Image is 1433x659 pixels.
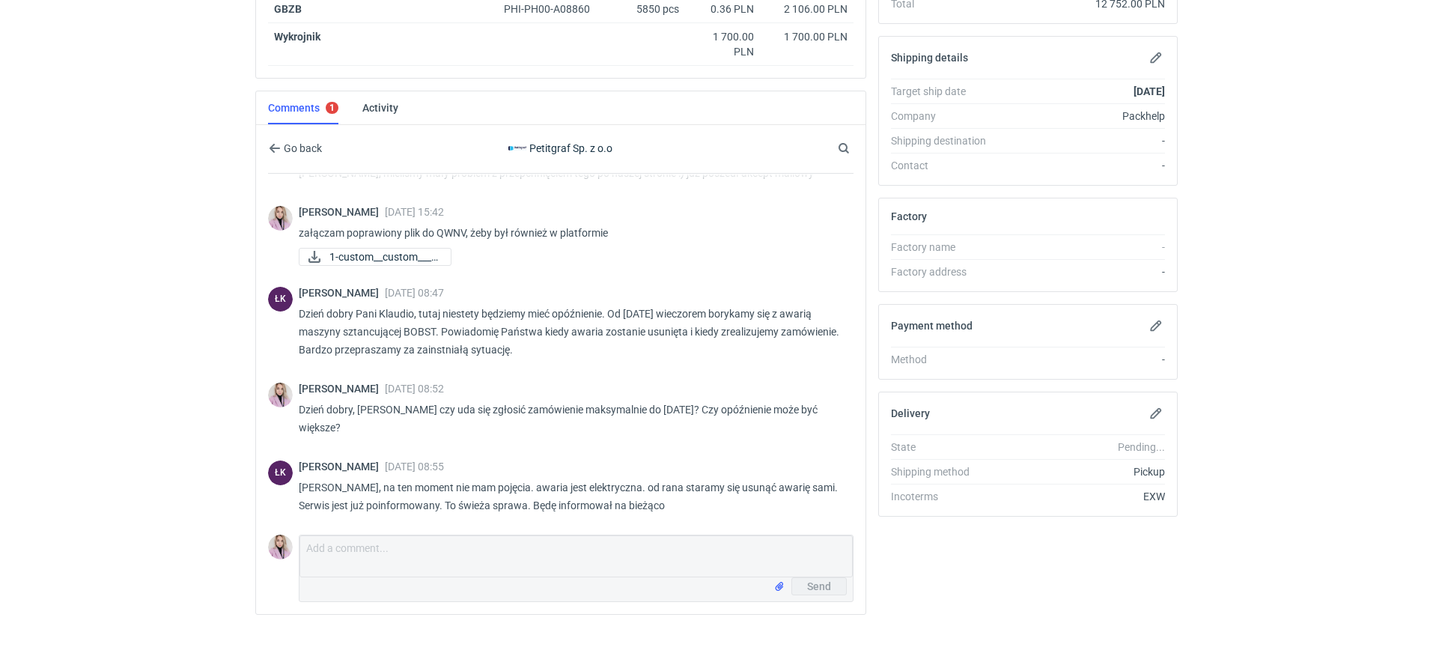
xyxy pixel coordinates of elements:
[268,383,293,407] img: Klaudia Wiśniewska
[891,440,1000,455] div: State
[891,264,1000,279] div: Factory address
[1134,85,1165,97] strong: [DATE]
[299,401,842,437] p: Dzień dobry, [PERSON_NAME] czy uda się zgłosić zamówienie maksymalnie do [DATE]? Czy opóźnienie m...
[438,139,684,157] div: Petitgraf Sp. z o.o
[891,489,1000,504] div: Incoterms
[891,84,1000,99] div: Target ship date
[891,352,1000,367] div: Method
[299,248,448,266] div: 1-custom__custom____QWNV__d0__oR526682030__outside__Knasende_Brente_Mandler.pdf-custom__custom___...
[268,206,293,231] img: Klaudia Wiśniewska
[691,1,754,16] div: 0.36 PLN
[791,577,847,595] button: Send
[268,287,293,312] div: Łukasz Kowalski
[891,52,968,64] h2: Shipping details
[362,91,398,124] a: Activity
[385,206,444,218] span: [DATE] 15:42
[299,287,385,299] span: [PERSON_NAME]
[268,91,338,124] a: Comments1
[299,383,385,395] span: [PERSON_NAME]
[891,210,927,222] h2: Factory
[1000,489,1165,504] div: EXW
[268,461,293,485] figcaption: ŁK
[1118,441,1165,453] em: Pending...
[268,461,293,485] div: Łukasz Kowalski
[268,139,323,157] button: Go back
[1000,158,1165,173] div: -
[274,31,320,43] strong: Wykrojnik
[891,320,973,332] h2: Payment method
[891,407,930,419] h2: Delivery
[1147,317,1165,335] button: Edit payment method
[268,287,293,312] figcaption: ŁK
[1000,464,1165,479] div: Pickup
[891,464,1000,479] div: Shipping method
[385,383,444,395] span: [DATE] 08:52
[385,287,444,299] span: [DATE] 08:47
[766,29,848,44] div: 1 700.00 PLN
[891,109,1000,124] div: Company
[1000,109,1165,124] div: Packhelp
[1000,352,1165,367] div: -
[835,139,883,157] input: Search
[274,3,302,15] a: GBZB
[281,143,322,154] span: Go back
[1147,404,1165,422] button: Edit delivery details
[299,206,385,218] span: [PERSON_NAME]
[329,103,335,113] div: 1
[299,224,842,242] p: załączam poprawiony plik do QWNV, żeby był również w platformie
[691,29,754,59] div: 1 700.00 PLN
[504,1,604,16] div: PHI-PH00-A08860
[1147,49,1165,67] button: Edit shipping details
[891,158,1000,173] div: Contact
[508,139,526,157] img: Petitgraf Sp. z o.o
[766,1,848,16] div: 2 106.00 PLN
[1000,264,1165,279] div: -
[891,133,1000,148] div: Shipping destination
[299,248,451,266] a: 1-custom__custom____...
[807,581,831,592] span: Send
[1000,240,1165,255] div: -
[299,461,385,473] span: [PERSON_NAME]
[268,535,293,559] img: Klaudia Wiśniewska
[299,479,842,514] p: [PERSON_NAME], na ten moment nie mam pojęcia. awaria jest elektryczna. od rana staramy się usunąć...
[329,249,439,265] span: 1-custom__custom____...
[1000,133,1165,148] div: -
[385,461,444,473] span: [DATE] 08:55
[891,240,1000,255] div: Factory name
[299,305,842,359] p: Dzień dobry Pani Klaudio, tutaj niestety będziemy mieć opóźnienie. Od [DATE] wieczorem borykamy s...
